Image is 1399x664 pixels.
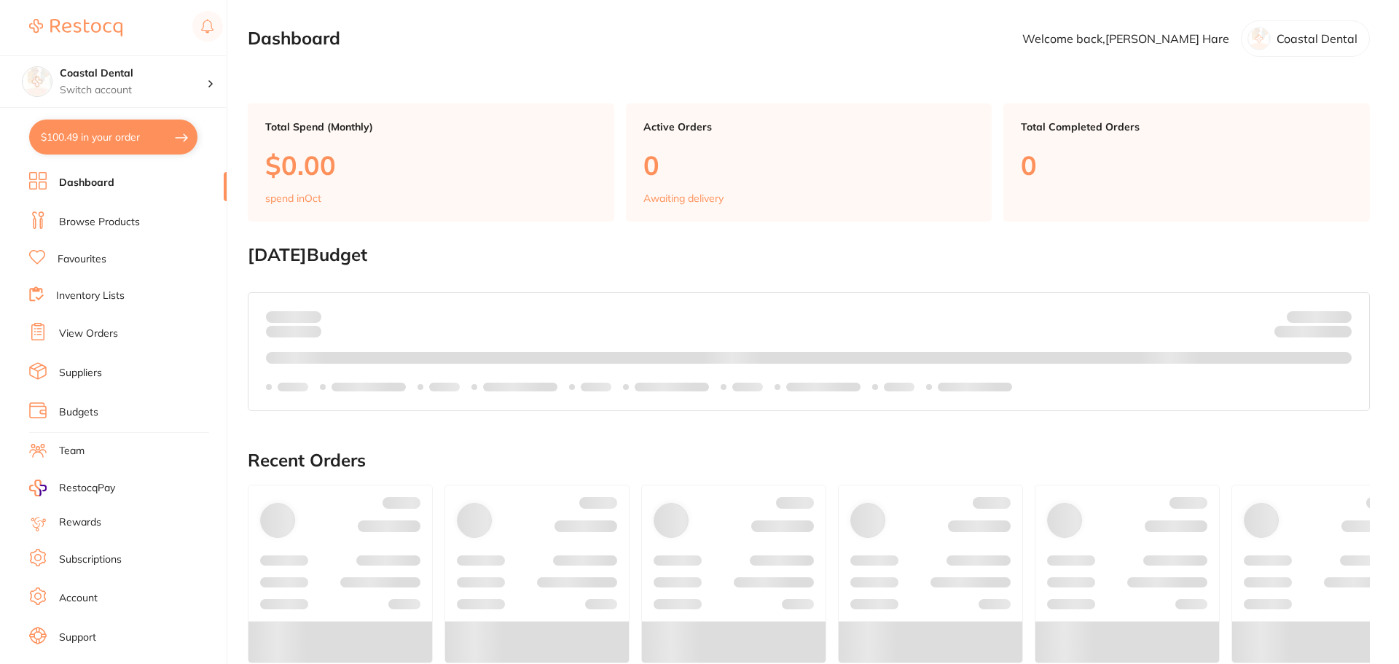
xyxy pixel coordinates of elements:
a: Account [59,591,98,606]
p: Budget: [1287,310,1352,322]
h2: Dashboard [248,28,340,49]
a: Inventory Lists [56,289,125,303]
p: Labels extended [483,381,557,393]
p: 0 [1021,150,1352,180]
p: Labels [278,381,308,393]
p: Spent: [266,310,321,322]
p: spend in Oct [265,192,321,204]
p: Labels [581,381,611,393]
button: $100.49 in your order [29,120,197,155]
p: Labels extended [938,381,1012,393]
a: View Orders [59,327,118,341]
a: Suppliers [59,366,102,380]
a: RestocqPay [29,480,115,496]
p: Labels [884,381,914,393]
p: Labels extended [635,381,709,393]
p: Labels extended [786,381,861,393]
p: month [266,323,321,340]
p: Active Orders [643,121,975,133]
a: Total Spend (Monthly)$0.00spend inOct [248,103,614,222]
h2: Recent Orders [248,450,1370,471]
a: Dashboard [59,176,114,190]
strong: $0.00 [296,310,321,323]
p: Welcome back, [PERSON_NAME] Hare [1022,32,1229,45]
p: $0.00 [265,150,597,180]
p: Labels [732,381,763,393]
img: Restocq Logo [29,19,122,36]
a: Support [59,630,96,645]
a: Browse Products [59,215,140,230]
a: Budgets [59,405,98,420]
img: Coastal Dental [23,67,52,96]
a: Team [59,444,85,458]
a: Rewards [59,515,101,530]
a: Active Orders0Awaiting delivery [626,103,992,222]
a: Favourites [58,252,106,267]
p: Labels [429,381,460,393]
strong: $0.00 [1326,328,1352,341]
p: 0 [643,150,975,180]
h2: [DATE] Budget [248,245,1370,265]
p: Total Completed Orders [1021,121,1352,133]
a: Subscriptions [59,552,122,567]
p: Awaiting delivery [643,192,724,204]
span: RestocqPay [59,481,115,496]
a: Total Completed Orders0 [1003,103,1370,222]
p: Labels extended [332,381,406,393]
p: Total Spend (Monthly) [265,121,597,133]
p: Switch account [60,83,207,98]
img: RestocqPay [29,480,47,496]
p: Coastal Dental [1277,32,1357,45]
p: Remaining: [1274,323,1352,340]
strong: $NaN [1323,310,1352,323]
h4: Coastal Dental [60,66,207,81]
a: Restocq Logo [29,11,122,44]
